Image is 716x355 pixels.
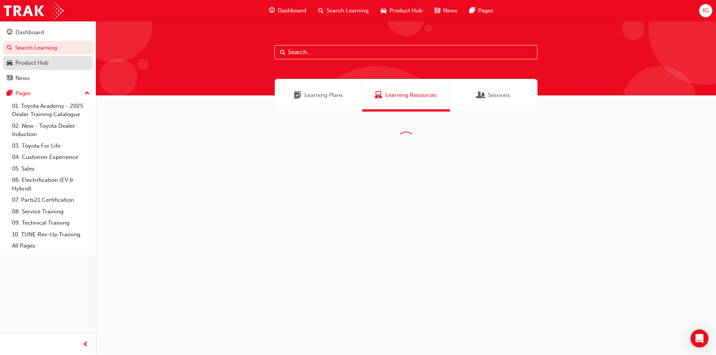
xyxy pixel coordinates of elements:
[304,91,343,100] span: Learning Plans
[469,6,475,15] span: pages-icon
[15,89,31,98] div: Pages
[318,6,324,15] span: search-icon
[9,206,93,218] a: 08. Service Training
[477,91,485,100] span: Sessions
[478,6,493,15] span: Pages
[3,56,93,70] a: Product Hub
[274,45,537,59] input: Search...
[9,140,93,152] a: 03. Toyota For Life
[443,6,457,15] span: News
[278,6,306,15] span: Dashboard
[488,91,510,100] span: Sessions
[85,89,90,98] span: up-icon
[9,240,93,252] a: All Pages
[389,6,422,15] span: Product Hub
[690,329,708,347] div: Open Intercom Messenger
[381,6,386,15] span: car-icon
[463,3,500,18] a: pages-iconPages
[699,4,712,17] button: IG
[312,3,375,18] a: search-iconSearch Learning
[450,79,537,112] a: SessionsSessions
[9,163,93,175] a: 05. Sales
[9,194,93,206] a: 07. Parts21 Certification
[428,3,463,18] a: news-iconNews
[3,86,93,100] button: Pages
[9,174,93,194] a: 06. Electrification (EV & Hybrid)
[375,3,428,18] a: car-iconProduct Hub
[15,28,44,37] div: Dashboard
[280,48,285,57] span: Search
[703,6,708,15] span: IG
[7,45,12,51] span: search-icon
[3,26,93,39] a: Dashboard
[3,71,93,85] a: News
[327,6,369,15] span: Search Learning
[83,340,88,349] span: prev-icon
[7,60,12,66] span: car-icon
[15,59,48,67] div: Product Hub
[9,100,93,120] a: 01. Toyota Academy - 2025 Dealer Training Catalogue
[9,229,93,240] a: 10. TUNE Rev-Up Training
[9,120,93,140] a: 02. New - Toyota Dealer Induction
[294,91,301,100] span: Learning Plans
[269,6,275,15] span: guage-icon
[362,79,450,112] a: Learning ResourcesLearning Resources
[385,91,437,100] span: Learning Resources
[434,6,440,15] span: news-icon
[275,79,362,112] a: Learning PlansLearning Plans
[7,90,12,97] span: pages-icon
[9,151,93,163] a: 04. Customer Experience
[3,41,93,55] a: Search Learning
[15,74,30,83] div: News
[4,2,64,19] img: Trak
[375,91,382,100] span: Learning Resources
[3,24,93,86] button: DashboardSearch LearningProduct HubNews
[9,217,93,229] a: 09. Technical Training
[7,75,12,82] span: news-icon
[7,29,12,36] span: guage-icon
[263,3,312,18] a: guage-iconDashboard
